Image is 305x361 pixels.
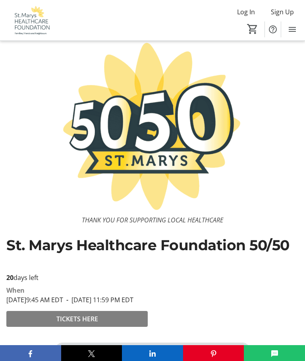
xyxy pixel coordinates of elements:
[231,6,261,18] button: Log In
[63,295,133,304] span: [DATE] 11:59 PM EDT
[245,22,260,36] button: Cart
[284,21,300,37] button: Menu
[6,311,148,327] button: TICKETS HERE
[5,6,58,35] img: St. Marys Healthcare Foundation's Logo
[63,295,71,304] span: -
[264,6,300,18] button: Sign Up
[6,273,14,282] span: 20
[56,314,98,324] span: TICKETS HERE
[183,345,244,361] button: Pinterest
[271,7,294,17] span: Sign Up
[237,7,255,17] span: Log In
[122,345,183,361] button: LinkedIn
[244,345,305,361] button: SMS
[6,286,25,295] div: When
[6,295,63,304] span: [DATE] 9:45 AM EDT
[6,236,290,254] span: St. Marys Healthcare Foundation 50/50
[265,21,281,37] button: Help
[61,345,122,361] button: X
[82,216,223,224] em: THANK YOU FOR SUPPORTING LOCAL HEALTHCARE
[6,273,148,282] p: days left
[6,254,232,267] em: THANK YOU FOR SUPPORTING LOCAL HEALTHCARE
